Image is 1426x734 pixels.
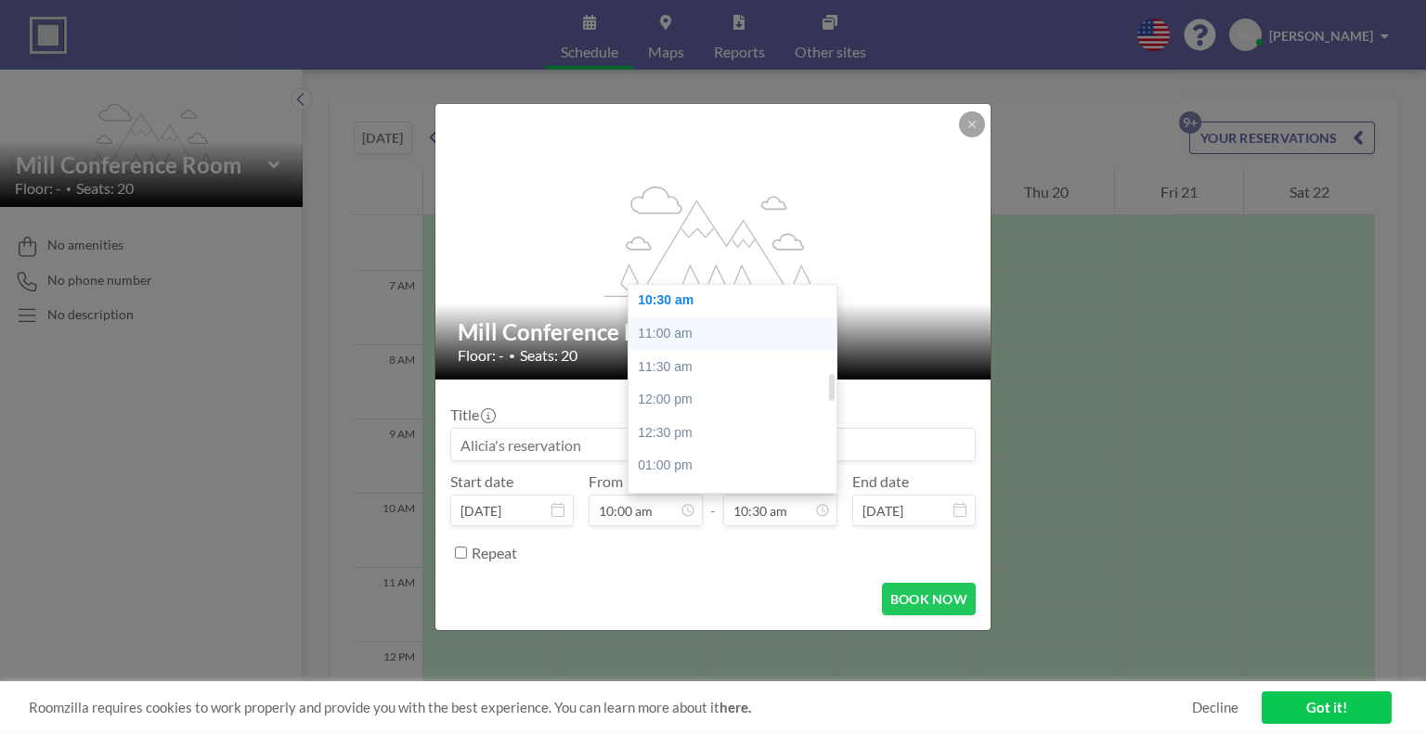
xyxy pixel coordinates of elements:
[509,349,515,363] span: •
[458,318,970,346] h2: Mill Conference Room
[629,449,846,483] div: 01:00 pm
[710,479,716,520] span: -
[629,317,846,351] div: 11:00 am
[852,472,909,491] label: End date
[1192,699,1238,716] a: Decline
[629,284,846,317] div: 10:30 am
[589,472,623,491] label: From
[719,699,751,715] a: here.
[629,483,846,516] div: 01:30 pm
[629,417,846,450] div: 12:30 pm
[629,351,846,384] div: 11:30 am
[450,406,494,424] label: Title
[629,383,846,417] div: 12:00 pm
[472,544,517,562] label: Repeat
[520,346,577,365] span: Seats: 20
[451,429,975,460] input: Alicia's reservation
[458,346,504,365] span: Floor: -
[29,699,1192,716] span: Roomzilla requires cookies to work properly and provide you with the best experience. You can lea...
[450,472,513,491] label: Start date
[882,583,976,615] button: BOOK NOW
[1262,691,1392,724] a: Got it!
